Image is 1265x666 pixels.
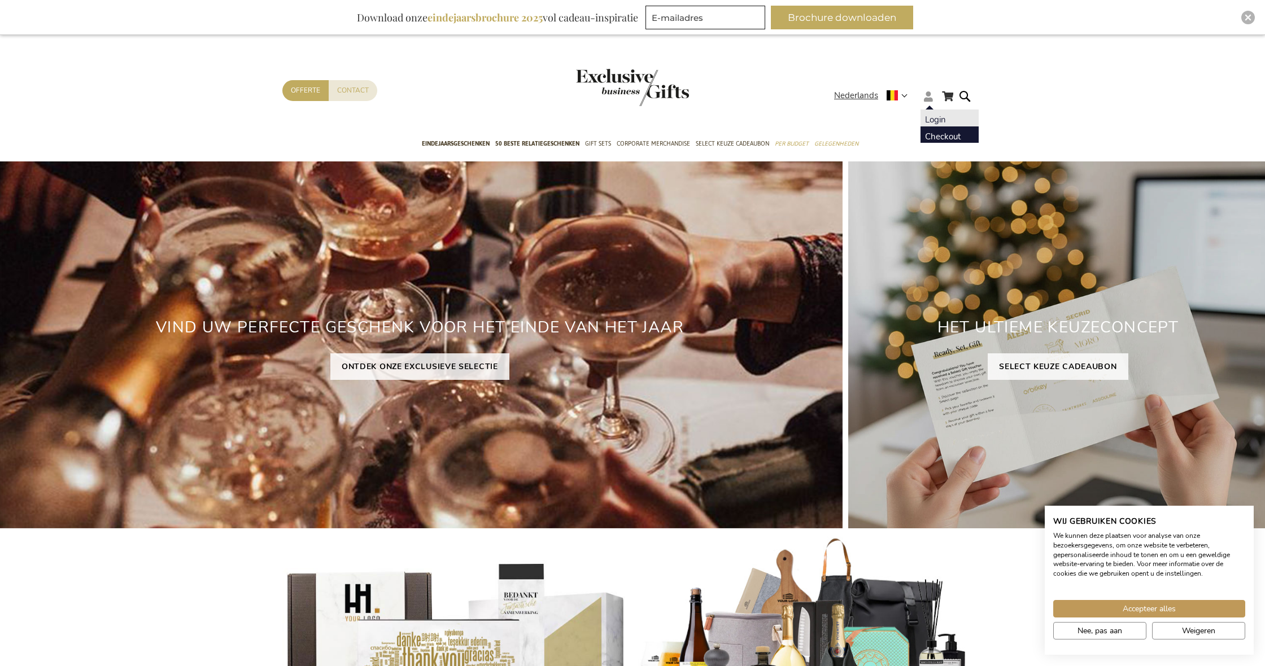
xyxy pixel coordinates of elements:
a: Login [925,114,946,125]
h2: Wij gebruiken cookies [1053,516,1245,527]
p: We kunnen deze plaatsen voor analyse van onze bezoekersgegevens, om onze website te verbeteren, g... [1053,531,1245,579]
b: eindejaarsbrochure 2025 [428,11,543,24]
img: Exclusive Business gifts logo [576,69,689,106]
a: Offerte [282,80,329,101]
img: Close [1245,14,1251,21]
a: store logo [576,69,632,106]
button: Pas cookie voorkeuren aan [1053,622,1146,639]
a: Checkout [925,131,961,142]
span: Gift Sets [585,138,611,150]
input: E-mailadres [645,6,765,29]
button: Alle cookies weigeren [1152,622,1245,639]
span: Nederlands [834,89,878,102]
span: Corporate Merchandise [617,138,690,150]
div: Close [1241,11,1255,24]
span: Accepteer alles [1123,603,1176,615]
a: SELECT KEUZE CADEAUBON [988,353,1128,380]
button: Brochure downloaden [771,6,913,29]
span: 50 beste relatiegeschenken [495,138,579,150]
div: Download onze vol cadeau-inspiratie [352,6,643,29]
button: Accepteer alle cookies [1053,600,1245,617]
div: Nederlands [834,89,915,102]
a: ONTDEK ONZE EXCLUSIEVE SELECTIE [330,353,509,380]
span: Weigeren [1182,625,1215,637]
a: Contact [329,80,377,101]
span: Per Budget [775,138,809,150]
form: marketing offers and promotions [645,6,769,33]
span: Gelegenheden [814,138,858,150]
span: Nee, pas aan [1078,625,1122,637]
span: Eindejaarsgeschenken [422,138,490,150]
span: Select Keuze Cadeaubon [696,138,769,150]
